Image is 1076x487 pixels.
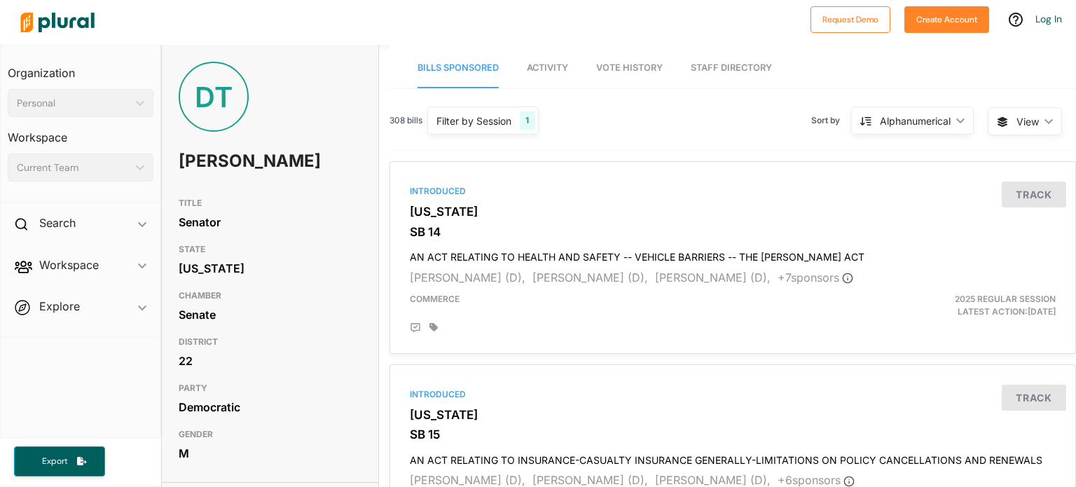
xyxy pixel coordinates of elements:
[179,62,249,132] div: DT
[389,114,422,127] span: 308 bills
[410,225,1056,239] h3: SB 14
[410,205,1056,219] h3: [US_STATE]
[1035,13,1062,25] a: Log In
[179,350,362,371] div: 22
[418,48,499,88] a: Bills Sponsored
[778,473,855,487] span: + 6 sponsor s
[32,455,77,467] span: Export
[691,48,772,88] a: Staff Directory
[1002,385,1066,411] button: Track
[179,397,362,418] div: Democratic
[179,304,362,325] div: Senate
[179,241,362,258] h3: STATE
[8,53,153,83] h3: Organization
[527,48,568,88] a: Activity
[410,322,421,334] div: Add Position Statement
[17,96,130,111] div: Personal
[811,11,890,26] a: Request Demo
[179,380,362,397] h3: PARTY
[410,427,1056,441] h3: SB 15
[811,114,851,127] span: Sort by
[410,448,1056,467] h4: AN ACT RELATING TO INSURANCE-CASUALTY INSURANCE GENERALLY-LIMITATIONS ON POLICY CANCELLATIONS AND...
[179,195,362,212] h3: TITLE
[410,408,1056,422] h3: [US_STATE]
[410,185,1056,198] div: Introduced
[532,270,648,284] span: [PERSON_NAME] (D),
[39,215,76,231] h2: Search
[520,111,534,130] div: 1
[811,6,890,33] button: Request Demo
[179,443,362,464] div: M
[410,388,1056,401] div: Introduced
[179,212,362,233] div: Senator
[429,322,438,332] div: Add tags
[410,270,525,284] span: [PERSON_NAME] (D),
[904,6,989,33] button: Create Account
[532,473,648,487] span: [PERSON_NAME] (D),
[527,62,568,73] span: Activity
[655,270,771,284] span: [PERSON_NAME] (D),
[8,117,153,148] h3: Workspace
[179,426,362,443] h3: GENDER
[596,48,663,88] a: Vote History
[844,293,1066,318] div: Latest Action: [DATE]
[410,245,1056,263] h4: AN ACT RELATING TO HEALTH AND SAFETY -- VEHICLE BARRIERS -- THE [PERSON_NAME] ACT
[179,287,362,304] h3: CHAMBER
[179,140,289,182] h1: [PERSON_NAME]
[1002,181,1066,207] button: Track
[955,294,1056,304] span: 2025 Regular Session
[17,160,130,175] div: Current Team
[1016,114,1039,129] span: View
[596,62,663,73] span: Vote History
[410,294,460,304] span: Commerce
[179,334,362,350] h3: DISTRICT
[778,270,853,284] span: + 7 sponsor s
[904,11,989,26] a: Create Account
[436,114,511,128] div: Filter by Session
[418,62,499,73] span: Bills Sponsored
[410,473,525,487] span: [PERSON_NAME] (D),
[655,473,771,487] span: [PERSON_NAME] (D),
[880,114,951,128] div: Alphanumerical
[179,258,362,279] div: [US_STATE]
[14,446,105,476] button: Export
